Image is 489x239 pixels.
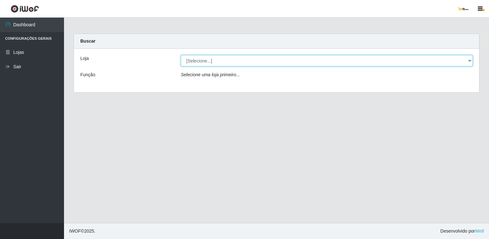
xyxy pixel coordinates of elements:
[11,5,39,13] img: CoreUI Logo
[80,71,95,78] label: Função
[181,72,240,77] i: Selecione uma loja primeiro...
[80,55,89,62] label: Loja
[80,38,95,44] strong: Buscar
[69,228,95,235] span: © 2025 .
[69,228,81,234] span: IWOF
[475,228,484,234] a: iWof
[440,228,484,235] span: Desenvolvido por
